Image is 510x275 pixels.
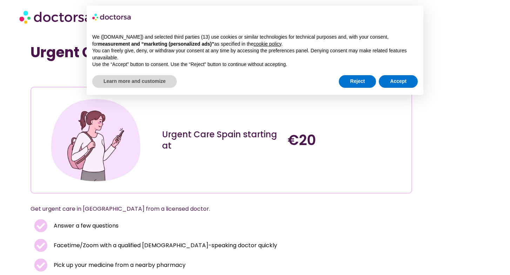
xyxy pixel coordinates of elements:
[31,44,412,61] h1: Urgent Care Near Me [GEOGRAPHIC_DATA]
[92,34,418,47] p: We ([DOMAIN_NAME]) and selected third parties (13) use cookies or similar technologies for techni...
[52,260,186,270] span: Pick up your medicine from a nearby pharmacy
[98,41,214,47] strong: measurement and “marketing (personalized ads)”
[92,47,418,61] p: You can freely give, deny, or withdraw your consent at any time by accessing the preferences pane...
[379,75,418,88] button: Accept
[52,221,119,231] span: Answer a few questions
[288,132,406,149] h4: €20
[52,241,277,250] span: Facetime/Zoom with a qualified [DEMOGRAPHIC_DATA]-speaking doctor quickly
[162,129,281,151] div: Urgent Care Spain starting at
[31,204,395,214] p: Get urgent care in [GEOGRAPHIC_DATA] from a licensed doctor.
[254,41,281,47] a: cookie policy
[92,61,418,68] p: Use the “Accept” button to consent. Use the “Reject” button to continue without accepting.
[34,71,139,80] iframe: Customer reviews powered by Trustpilot
[92,11,132,22] img: logo
[339,75,376,88] button: Reject
[48,93,143,188] img: Illustration depicting a young woman in a casual outfit, engaged with her smartphone. She has a p...
[92,75,177,88] button: Learn more and customize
